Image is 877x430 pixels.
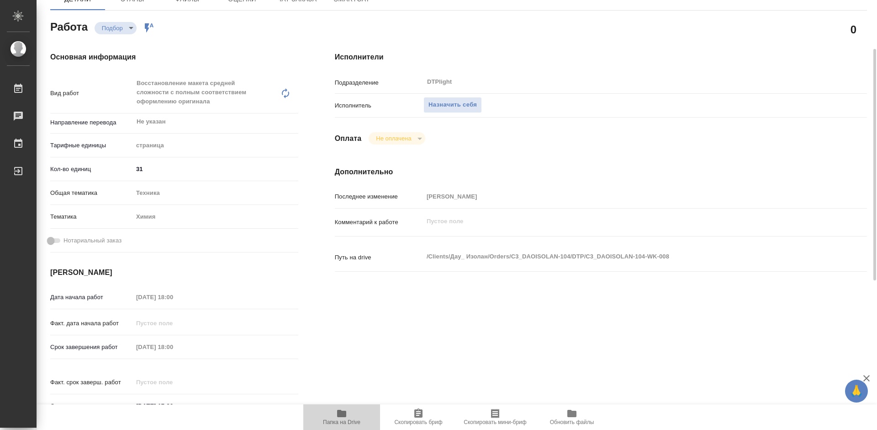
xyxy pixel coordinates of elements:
button: Назначить себя [423,97,482,113]
button: Подбор [99,24,126,32]
input: Пустое поле [133,317,213,330]
p: Срок завершения работ [50,343,133,352]
div: Подбор [95,22,137,34]
input: Пустое поле [133,376,213,389]
div: Химия [133,209,298,225]
textarea: /Clients/Дау_ Изолан/Orders/C3_DAOISOLAN-104/DTP/C3_DAOISOLAN-104-WK-008 [423,249,823,264]
p: Путь на drive [335,253,423,262]
button: 🙏 [845,380,868,403]
h2: 0 [851,21,856,37]
input: ✎ Введи что-нибудь [133,162,298,176]
button: Обновить файлы [534,404,610,430]
p: Вид работ [50,89,133,98]
h4: Дополнительно [335,167,867,177]
h4: Оплата [335,133,362,144]
div: Подбор [369,132,425,145]
p: Тарифные единицы [50,141,133,150]
h4: [PERSON_NAME] [50,267,298,278]
p: Факт. срок заверш. работ [50,378,133,387]
span: Обновить файлы [550,419,594,425]
p: Исполнитель [335,101,423,110]
p: Направление перевода [50,118,133,127]
p: Последнее изменение [335,192,423,201]
input: Пустое поле [423,190,823,203]
span: Папка на Drive [323,419,360,425]
p: Тематика [50,212,133,221]
h4: Исполнители [335,52,867,63]
div: Техника [133,185,298,201]
div: страница [133,138,298,153]
p: Срок завершения услуги [50,402,133,411]
button: Скопировать бриф [380,404,457,430]
button: Скопировать мини-бриф [457,404,534,430]
p: Дата начала работ [50,293,133,302]
input: Пустое поле [133,290,213,304]
button: Не оплачена [373,134,414,142]
span: Назначить себя [428,100,477,110]
span: Скопировать бриф [394,419,442,425]
span: 🙏 [849,382,864,401]
span: Нотариальный заказ [63,236,122,245]
p: Факт. дата начала работ [50,319,133,328]
p: Комментарий к работе [335,218,423,227]
input: Пустое поле [133,340,213,354]
h2: Работа [50,18,88,34]
input: ✎ Введи что-нибудь [133,399,213,413]
h4: Основная информация [50,52,298,63]
span: Скопировать мини-бриф [464,419,526,425]
p: Подразделение [335,78,423,87]
p: Общая тематика [50,188,133,198]
p: Кол-во единиц [50,165,133,174]
button: Папка на Drive [303,404,380,430]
